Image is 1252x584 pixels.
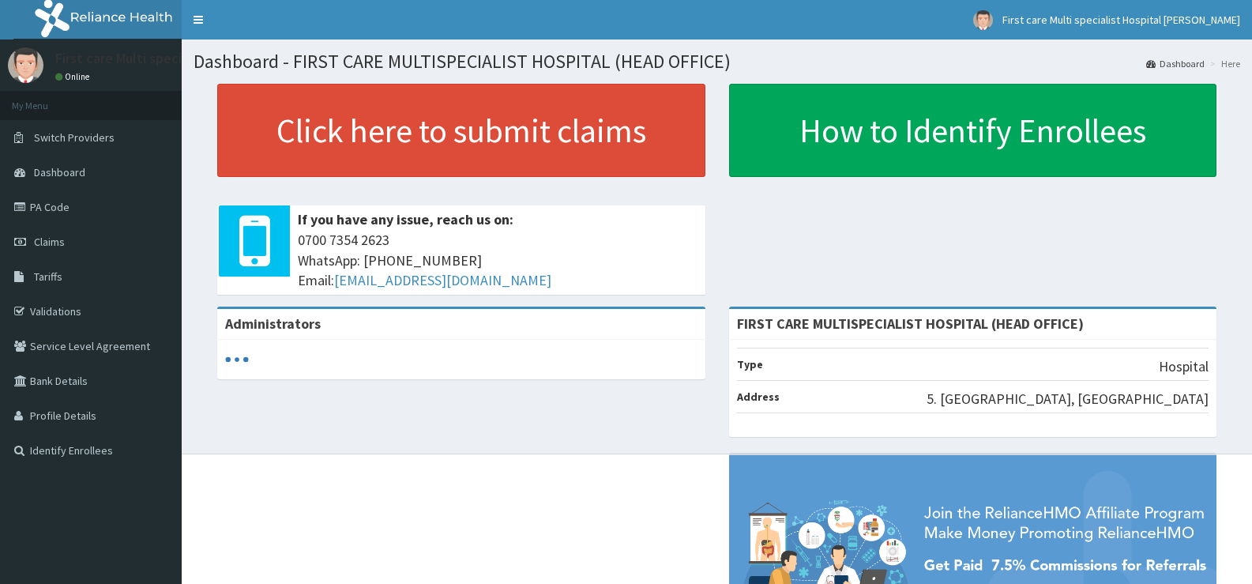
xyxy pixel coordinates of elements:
img: User Image [8,47,43,83]
p: First care Multi specialist Hospital [PERSON_NAME] [55,51,370,66]
b: Address [737,390,780,404]
span: Claims [34,235,65,249]
span: Switch Providers [34,130,115,145]
b: Type [737,357,763,371]
p: 5. [GEOGRAPHIC_DATA], [GEOGRAPHIC_DATA] [927,389,1209,409]
p: Hospital [1159,356,1209,377]
a: Online [55,71,93,82]
span: First care Multi specialist Hospital [PERSON_NAME] [1002,13,1240,27]
li: Here [1206,57,1240,70]
span: Dashboard [34,165,85,179]
a: Click here to submit claims [217,84,705,177]
img: User Image [973,10,993,30]
b: Administrators [225,315,321,333]
a: [EMAIL_ADDRESS][DOMAIN_NAME] [334,271,551,289]
a: Dashboard [1146,57,1205,70]
a: How to Identify Enrollees [729,84,1217,177]
span: Tariffs [34,269,62,284]
svg: audio-loading [225,348,249,371]
strong: FIRST CARE MULTISPECIALIST HOSPITAL (HEAD OFFICE) [737,315,1084,333]
b: If you have any issue, reach us on: [298,210,513,228]
h1: Dashboard - FIRST CARE MULTISPECIALIST HOSPITAL (HEAD OFFICE) [194,51,1240,72]
span: 0700 7354 2623 WhatsApp: [PHONE_NUMBER] Email: [298,230,697,291]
